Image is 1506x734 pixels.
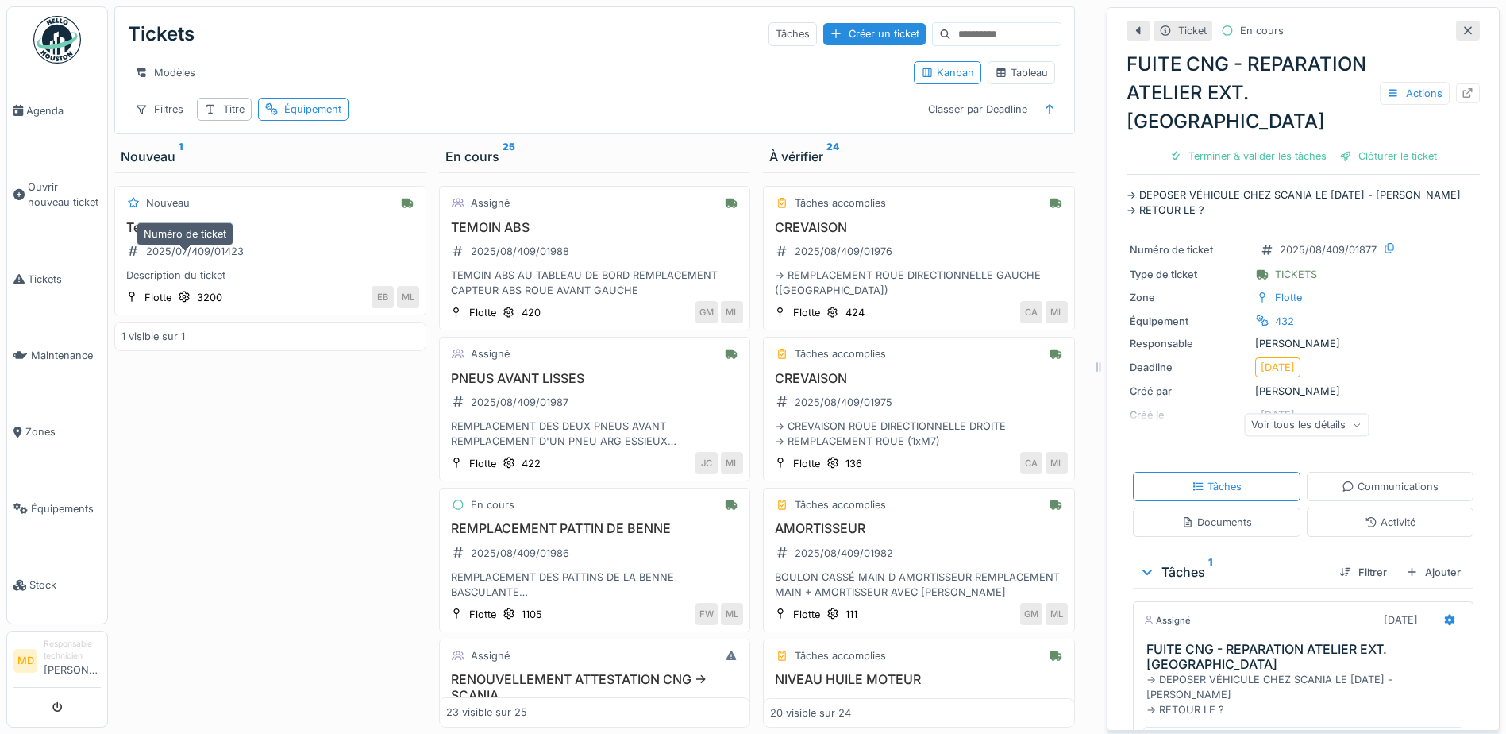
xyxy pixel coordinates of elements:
div: Tâches [768,22,817,45]
div: Modèles [128,61,202,84]
div: TICKETS [1275,267,1317,282]
div: 2025/08/409/01986 [471,546,569,561]
div: Zone [1130,290,1249,305]
div: 2025/08/409/01877 [1280,242,1377,257]
div: Voir tous les détails [1244,413,1369,436]
div: Responsable [1130,336,1249,351]
div: ML [721,301,743,323]
li: MD [13,649,37,673]
div: Numéro de ticket [137,222,233,245]
div: CA [1020,452,1042,474]
div: REMPLACEMENT DES DEUX PNEUS AVANT REMPLACEMENT D'UN PNEU ARG ESSIEUX DIRECTIONNEL REMPLACAMENT DE... [446,419,744,449]
div: Tâches accomplies [795,497,886,512]
h3: PNEUS AVANT LISSES [446,371,744,386]
div: 3200 [197,290,222,305]
div: Type de ticket [1130,267,1249,282]
div: Nouveau [121,147,420,166]
div: En cours [1240,23,1284,38]
div: 2025/08/409/01987 [471,395,568,410]
div: [PERSON_NAME] [1130,336,1477,351]
div: Équipement [1130,314,1249,329]
div: 1 visible sur 1 [121,329,185,344]
p: -> DEPOSER VÉHICULE CHEZ SCANIA LE [DATE] - [PERSON_NAME] -> RETOUR LE ? [1127,187,1480,218]
h3: Test Ticket EmB [121,220,419,235]
div: Filtres [128,98,191,121]
a: Maintenance [7,317,107,393]
div: ML [1046,603,1068,625]
div: Tâches [1139,562,1327,581]
a: Ouvrir nouveau ticket [7,149,107,241]
div: 1105 [522,607,542,622]
div: Tâches accomplies [795,195,886,211]
div: EB [372,286,394,308]
div: Tâches accomplies [795,648,886,663]
div: REMPLACEMENT DES PATTINS DE LA BENNE BASCULANTE SOUDURE FISSURE SUR LE FAUX CHASSIS AINSI QUE SUR... [446,570,744,600]
a: Équipements [7,470,107,547]
h3: CREVAISON [770,220,1068,235]
h3: FUITE CNG - REPARATION ATELIER EXT. [GEOGRAPHIC_DATA] [1146,642,1466,672]
div: 2025/08/409/01976 [795,244,892,259]
div: JC [695,452,718,474]
div: 2025/07/409/01423 [146,244,244,259]
div: Ticket [1178,23,1207,38]
h3: RENOUVELLEMENT ATTESTATION CNG -> SCANIA [446,672,744,702]
sup: 25 [503,147,515,166]
div: ML [1046,452,1068,474]
div: Classer par Deadline [921,98,1034,121]
div: 136 [845,456,862,471]
div: Kanban [921,65,974,80]
div: Flotte [469,456,496,471]
span: Maintenance [31,348,101,363]
span: Ouvrir nouveau ticket [28,180,101,210]
div: 422 [522,456,541,471]
div: Communications [1342,479,1439,494]
div: Créer un ticket [823,23,926,44]
span: Agenda [26,103,101,118]
div: FUITE CNG - REPARATION ATELIER EXT. [GEOGRAPHIC_DATA] [1127,50,1480,136]
div: Flotte [793,305,820,320]
div: 23 visible sur 25 [446,705,527,720]
div: Flotte [469,607,496,622]
div: 432 [1275,314,1294,329]
div: 2025/08/409/01982 [795,546,893,561]
div: 111 [845,607,857,622]
div: ML [1046,301,1068,323]
div: Créé par [1130,384,1249,399]
div: 2025/08/409/01988 [471,244,569,259]
div: [PERSON_NAME] [1130,384,1477,399]
h3: NIVEAU HUILE MOTEUR [770,672,1068,687]
div: [DATE] [1261,360,1295,375]
div: CA [1020,301,1042,323]
a: MD Responsable technicien[PERSON_NAME] [13,638,101,688]
a: Zones [7,394,107,470]
div: Flotte [793,456,820,471]
div: Actions [1380,82,1450,105]
span: Zones [25,424,101,439]
div: GM [695,301,718,323]
div: 2025/08/409/01975 [795,395,892,410]
div: Ajouter [1400,562,1467,583]
div: Documents [1181,515,1252,530]
li: [PERSON_NAME] [44,638,101,684]
div: 2025/08/409/01981 [795,697,891,712]
div: ML [397,286,419,308]
span: Équipements [31,501,101,516]
sup: 24 [826,147,839,166]
div: BOULON CASSÉ MAIN D AMORTISSEUR REMPLACEMENT MAIN + AMORTISSEUR AVEC [PERSON_NAME] [770,570,1068,600]
div: Assigné [1143,614,1191,628]
div: FW [695,603,718,625]
div: Clôturer le ticket [1333,145,1443,167]
div: -> DEPOSER VÉHICULE CHEZ SCANIA LE [DATE] - [PERSON_NAME] -> RETOUR LE ? [1146,672,1466,718]
div: Deadline [1130,360,1249,375]
div: En cours [471,497,514,512]
div: Nouveau [146,195,190,211]
div: Flotte [1275,290,1302,305]
div: Description du ticket [121,268,419,283]
div: Équipement [284,102,341,117]
div: ML [721,603,743,625]
h3: AMORTISSEUR [770,521,1068,536]
div: GM [1020,603,1042,625]
div: ML [721,452,743,474]
div: Flotte [469,305,496,320]
div: Activité [1365,515,1415,530]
